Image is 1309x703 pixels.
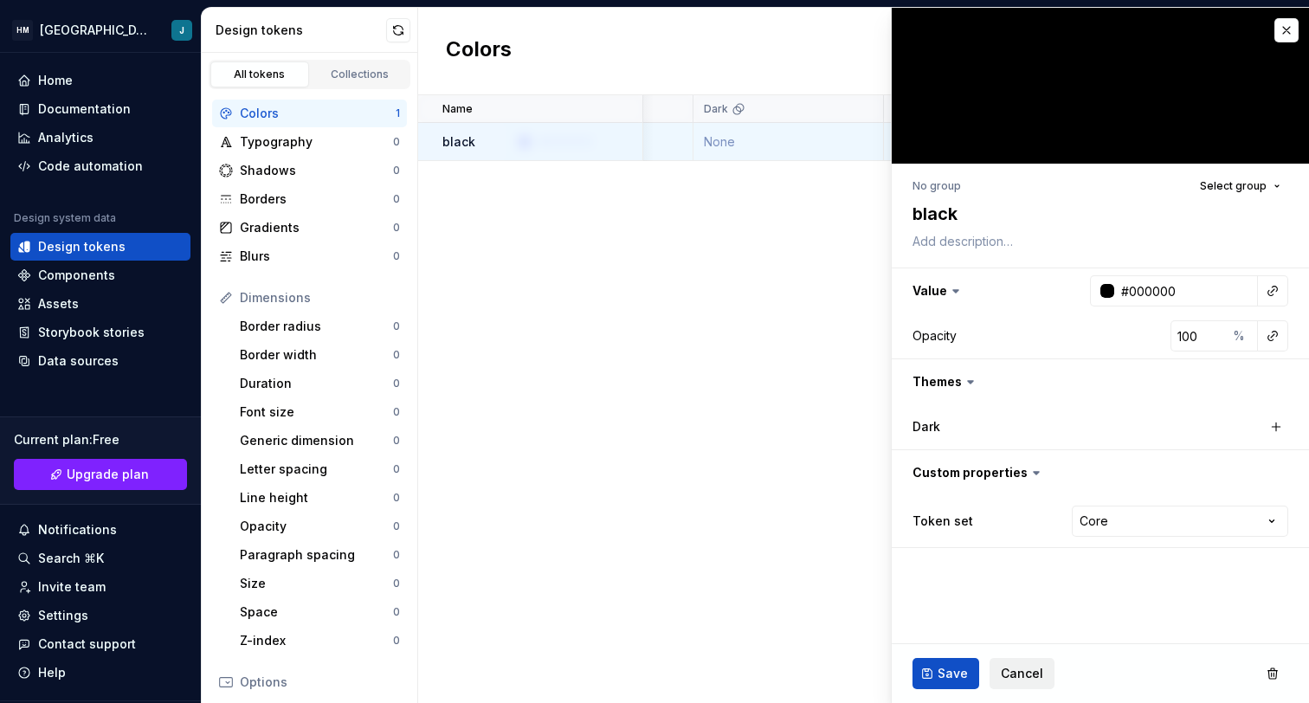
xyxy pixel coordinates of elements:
div: Generic dimension [240,432,393,449]
a: Generic dimension0 [233,427,407,455]
div: Storybook stories [38,324,145,341]
a: Home [10,67,190,94]
div: Line height [240,489,393,506]
a: Duration0 [233,370,407,397]
a: Data sources [10,347,190,375]
div: Colors [240,105,396,122]
div: Contact support [38,635,136,653]
label: Token set [912,513,973,530]
a: Font size0 [233,398,407,426]
a: Storybook stories [10,319,190,346]
input: e.g. #000000 [1114,275,1258,306]
div: Gradients [240,219,393,236]
div: Design system data [14,211,116,225]
a: Opacity0 [233,513,407,540]
span: Cancel [1001,665,1043,682]
a: Design tokens [10,233,190,261]
a: Components [10,261,190,289]
div: Data sources [38,352,119,370]
div: All tokens [216,68,303,81]
div: 0 [393,164,400,177]
div: Home [38,72,73,89]
div: Code automation [38,158,143,175]
div: No group [912,179,961,193]
span: Save [938,665,968,682]
a: Borders0 [212,185,407,213]
button: Notifications [10,516,190,544]
div: Z-index [240,632,393,649]
div: J [179,23,184,37]
a: Blurs0 [212,242,407,270]
div: Analytics [38,129,93,146]
a: Paragraph spacing0 [233,541,407,569]
div: Typography [240,133,393,151]
p: Dark [704,102,728,116]
textarea: black [909,198,1285,229]
div: 0 [393,491,400,505]
a: Border width0 [233,341,407,369]
a: Analytics [10,124,190,152]
button: Contact support [10,630,190,658]
div: Borders [240,190,393,208]
div: Collections [317,68,403,81]
div: 0 [393,192,400,206]
div: Search ⌘K [38,550,104,567]
div: 0 [393,319,400,333]
div: Letter spacing [240,461,393,478]
button: Search ⌘K [10,545,190,572]
a: Assets [10,290,190,318]
div: Blurs [240,248,393,265]
div: Notifications [38,521,117,539]
a: Z-index0 [233,627,407,655]
div: Help [38,664,66,681]
div: Dimensions [240,289,400,306]
div: 0 [393,135,400,149]
div: 0 [393,348,400,362]
div: Duration [240,375,393,392]
a: Line height0 [233,484,407,512]
div: Space [240,603,393,621]
a: Typography0 [212,128,407,156]
a: Settings [10,602,190,629]
div: Border radius [240,318,393,335]
a: Space0 [233,598,407,626]
div: HM [12,20,33,41]
div: 0 [393,462,400,476]
div: Assets [38,295,79,313]
div: 0 [393,605,400,619]
button: Cancel [990,658,1054,689]
div: 0 [393,577,400,590]
div: 1 [396,106,400,120]
div: Opacity [240,518,393,535]
div: Shadows [240,162,393,179]
div: 0 [393,548,400,562]
div: [GEOGRAPHIC_DATA] [40,22,151,39]
div: Components [38,267,115,284]
input: 100 [1170,320,1227,351]
a: Size0 [233,570,407,597]
div: 0 [393,221,400,235]
div: Font size [240,403,393,421]
a: Upgrade plan [14,459,187,490]
a: Code automation [10,152,190,180]
button: Help [10,659,190,687]
div: Opacity [912,327,957,345]
div: 0 [393,434,400,448]
div: Current plan : Free [14,431,187,448]
div: Documentation [38,100,131,118]
p: Name [442,102,473,116]
a: Border radius0 [233,313,407,340]
div: Settings [38,607,88,624]
a: Documentation [10,95,190,123]
div: Size [240,575,393,592]
div: 0 [393,634,400,648]
h2: Colors [446,35,512,67]
div: 0 [393,519,400,533]
div: 0 [393,249,400,263]
button: Save [912,658,979,689]
button: Select group [1192,174,1288,198]
div: 0 [393,377,400,390]
div: Design tokens [216,22,386,39]
div: Options [240,674,400,691]
a: Gradients0 [212,214,407,242]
